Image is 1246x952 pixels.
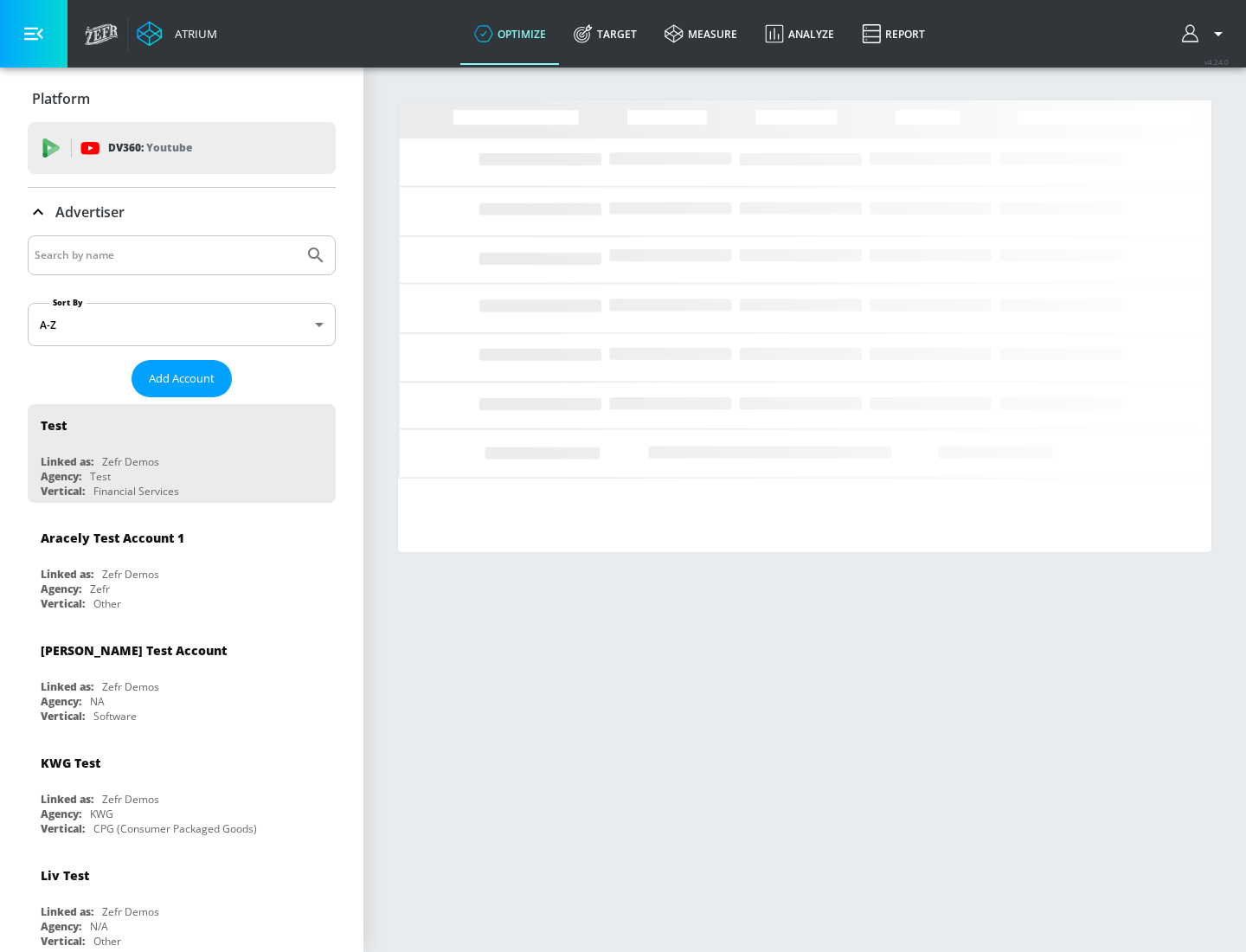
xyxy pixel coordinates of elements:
div: Test [90,469,111,484]
div: Platform [28,74,336,123]
div: Vertical: [41,821,85,836]
div: [PERSON_NAME] Test AccountLinked as:Zefr DemosAgency:NAVertical:Software [28,629,336,728]
div: KWG TestLinked as:Zefr DemosAgency:KWGVertical:CPG (Consumer Packaged Goods) [28,742,336,840]
div: Agency: [41,469,81,484]
div: Atrium [168,26,217,42]
p: Advertiser [55,203,125,222]
a: Atrium [137,21,217,47]
div: Aracely Test Account 1Linked as:Zefr DemosAgency:ZefrVertical:Other [28,517,336,615]
div: Test [41,417,67,434]
div: Linked as: [41,567,93,582]
div: Financial Services [93,484,179,499]
div: Linked as: [41,454,93,469]
div: Agency: [41,582,81,596]
div: Zefr Demos [102,454,159,469]
div: TestLinked as:Zefr DemosAgency:TestVertical:Financial Services [28,404,336,503]
div: Vertical: [41,484,85,499]
div: Vertical: [41,709,85,724]
button: Add Account [132,360,232,397]
input: Search by name [35,244,297,267]
div: Vertical: [41,596,85,611]
div: A-Z [28,303,336,346]
div: Zefr Demos [102,567,159,582]
p: Youtube [146,138,192,157]
a: optimize [460,3,560,65]
div: Zefr Demos [102,679,159,694]
div: Linked as: [41,904,93,919]
div: NA [90,694,105,709]
div: N/A [90,919,108,934]
div: Zefr Demos [102,792,159,807]
p: Platform [32,89,90,108]
a: measure [651,3,751,65]
div: Agency: [41,694,81,709]
div: Other [93,934,121,949]
div: Linked as: [41,679,93,694]
span: v 4.24.0 [1204,57,1229,67]
div: CPG (Consumer Packaged Goods) [93,821,257,836]
div: KWG Test [41,755,100,771]
a: Report [848,3,939,65]
label: Sort By [49,297,87,308]
div: Agency: [41,807,81,821]
a: Analyze [751,3,848,65]
div: Aracely Test Account 1 [41,530,184,546]
div: Linked as: [41,792,93,807]
div: DV360: Youtube [28,122,336,174]
div: Zefr [90,582,110,596]
div: Advertiser [28,188,336,236]
div: Vertical: [41,934,85,949]
span: Add Account [149,369,215,389]
p: DV360: [108,138,192,158]
a: Target [560,3,651,65]
div: Agency: [41,919,81,934]
div: Software [93,709,137,724]
div: Other [93,596,121,611]
div: KWG [90,807,113,821]
div: Liv Test [41,867,89,884]
div: [PERSON_NAME] Test Account [41,642,227,659]
div: Zefr Demos [102,904,159,919]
